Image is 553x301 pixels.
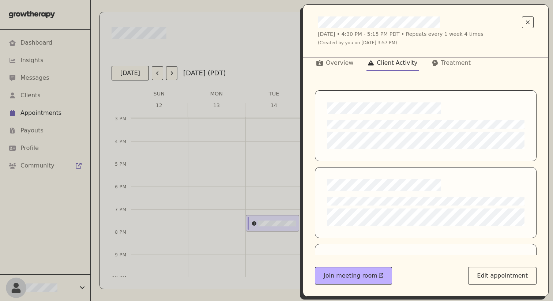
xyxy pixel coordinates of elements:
button: Close drawer [522,16,534,28]
button: Client Activity [366,58,419,71]
div: Client Activity [377,59,417,67]
button: Overview [315,58,355,71]
button: Edit appointment [468,267,537,285]
div: Overview [326,59,353,67]
div: Join meeting room [315,267,392,285]
p: [DATE] • 4:30 PM - 5:15 PM PDT • Repeats every 1 week 4 times [318,30,484,38]
a: Join meeting roomOpens in new window [315,272,394,279]
div: Treatment [441,59,471,67]
p: (Created by you on [DATE] 3:57 PM) [318,40,484,46]
button: Treatment [431,58,472,71]
svg: Opens in new window [379,273,383,278]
